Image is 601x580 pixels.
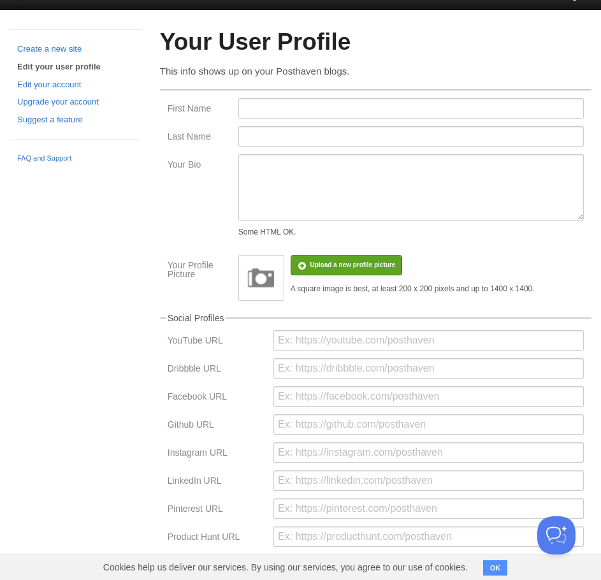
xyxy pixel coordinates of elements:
[91,555,481,580] span: Cookies help us deliver our services. By using our services, you agree to our use of cookies.
[160,29,591,55] h2: Your User Profile
[168,504,266,516] label: Pinterest URL
[310,261,395,268] span: Upload a new profile picture
[273,470,584,491] input: Ex: https://linkedin.com/posthaven
[291,285,535,293] div: A square image is best, at least 200 x 200 pixels and up to 1400 x 1400.
[168,420,266,432] label: Github URL
[166,314,226,323] legend: Social Profiles
[17,78,133,92] a: Edit your account
[168,336,266,348] label: YouTube URL
[17,61,133,74] a: Edit your user profile
[168,104,231,116] label: First Name
[160,64,591,78] p: This info shows up on your Posthaven blogs.
[17,153,133,164] a: FAQ and Support
[17,96,133,109] a: Upgrade your account
[273,330,584,351] input: Ex: https://youtube.com/posthaven
[168,160,231,172] label: Your Bio
[168,392,266,404] label: Facebook URL
[168,532,266,544] label: Product Hunt URL
[17,43,133,56] a: Create a new site
[238,228,584,236] div: Some HTML OK.
[537,516,576,555] iframe: Help Scout Beacon - Open
[17,113,133,127] a: Suggest a feature
[273,386,584,407] input: Ex: https://facebook.com/posthaven
[168,364,266,376] label: Dribbble URL
[483,560,508,576] button: OK
[273,442,584,463] input: Ex: https://instagram.com/posthaven
[273,526,584,547] input: Ex: https://producthunt.com/posthaven
[168,261,231,282] label: Your Profile Picture
[168,476,266,488] label: LinkedIn URL
[168,132,231,144] label: Last Name
[273,358,584,379] input: Ex: https://dribbble.com/posthaven
[273,414,584,435] input: Ex: https://github.com/posthaven
[273,498,584,519] input: Ex: https://pinterest.com/posthaven
[168,448,266,460] label: Instagram URL
[242,259,280,297] img: image.png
